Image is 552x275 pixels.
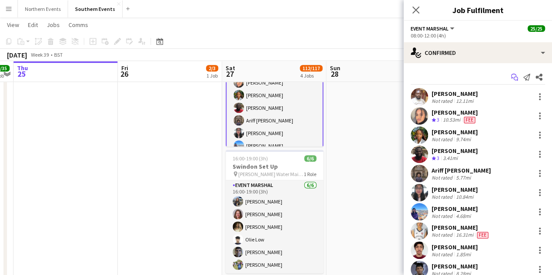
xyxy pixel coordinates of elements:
[120,69,128,79] span: 26
[432,231,454,238] div: Not rated
[404,4,552,16] h3: Job Fulfilment
[226,150,323,273] app-job-card: 16:00-19:00 (3h)6/6Swindon Set Up [PERSON_NAME] Water Main Car Park1 RoleEvent Marshal6/616:00-19...
[47,21,60,29] span: Jobs
[454,213,473,219] div: 4.68mi
[454,194,475,200] div: 10.84mi
[432,166,491,174] div: Ariff [PERSON_NAME]
[454,136,473,143] div: 9.74mi
[7,21,19,29] span: View
[304,155,316,162] span: 6/6
[454,251,473,258] div: 1.85mi
[432,186,478,194] div: [PERSON_NAME]
[300,65,322,71] span: 112/117
[226,17,323,146] app-job-card: 08:00-12:00 (4h)25/25Hyde 5k and 10k Hyde Park Bandstand1 RoleEvent Marshal25/2508:00-12:00 (4h)[...
[411,32,545,39] div: 08:00-12:00 (4h)
[464,117,475,123] span: Fee
[432,224,490,231] div: [PERSON_NAME]
[437,116,439,123] span: 3
[17,64,28,72] span: Thu
[454,174,473,181] div: 5.77mi
[411,25,456,32] button: Event Marshal
[28,21,38,29] span: Edit
[432,128,478,136] div: [PERSON_NAME]
[432,136,454,143] div: Not rated
[68,0,123,17] button: Southern Events
[16,69,28,79] span: 25
[7,51,27,59] div: [DATE]
[233,155,268,162] span: 16:00-19:00 (3h)
[24,19,41,31] a: Edit
[432,147,478,155] div: [PERSON_NAME]
[432,90,478,98] div: [PERSON_NAME]
[477,232,488,238] span: Fee
[432,213,454,219] div: Not rated
[454,231,475,238] div: 16.31mi
[206,65,218,71] span: 2/3
[224,69,235,79] span: 27
[300,72,322,79] div: 4 Jobs
[226,64,235,72] span: Sat
[329,69,340,79] span: 28
[441,116,462,124] div: 10.53mi
[432,262,478,270] div: [PERSON_NAME]
[3,19,23,31] a: View
[18,0,68,17] button: Northern Events
[69,21,88,29] span: Comms
[226,163,323,170] h3: Swindon Set Up
[29,51,51,58] span: Week 39
[432,205,478,213] div: [PERSON_NAME]
[411,25,449,32] span: Event Marshal
[206,72,218,79] div: 1 Job
[432,174,454,181] div: Not rated
[432,251,454,258] div: Not rated
[121,64,128,72] span: Fri
[65,19,92,31] a: Comms
[432,109,478,116] div: [PERSON_NAME]
[226,180,323,273] app-card-role: Event Marshal6/616:00-19:00 (3h)[PERSON_NAME][PERSON_NAME][PERSON_NAME]Olie Low[PERSON_NAME][PERS...
[441,155,459,162] div: 3.41mi
[432,98,454,104] div: Not rated
[238,171,304,177] span: [PERSON_NAME] Water Main Car Park
[43,19,63,31] a: Jobs
[54,51,63,58] div: BST
[330,64,340,72] span: Sun
[437,155,439,161] span: 3
[432,194,454,200] div: Not rated
[432,243,478,251] div: [PERSON_NAME]
[528,25,545,32] span: 25/25
[462,116,477,124] div: Crew has different fees then in role
[404,42,552,63] div: Confirmed
[454,98,475,104] div: 12.11mi
[475,231,490,238] div: Crew has different fees then in role
[304,171,316,177] span: 1 Role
